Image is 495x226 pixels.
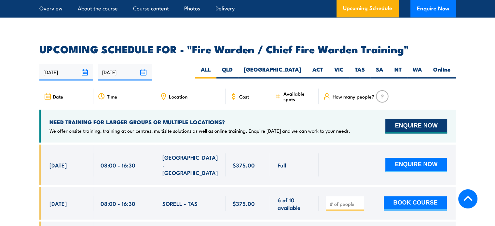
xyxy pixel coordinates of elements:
label: [GEOGRAPHIC_DATA] [238,66,307,78]
span: [GEOGRAPHIC_DATA] - [GEOGRAPHIC_DATA] [162,153,218,176]
label: TAS [349,66,370,78]
input: To date [98,64,152,80]
button: ENQUIRE NOW [385,119,447,133]
button: BOOK COURSE [384,196,447,210]
span: Location [169,94,187,99]
span: 08:00 - 16:30 [101,161,135,168]
span: [DATE] [49,199,67,207]
label: QLD [216,66,238,78]
h4: NEED TRAINING FOR LARGER GROUPS OR MULTIPLE LOCATIONS? [49,118,350,126]
span: Full [277,161,286,168]
p: We offer onsite training, training at our centres, multisite solutions as well as online training... [49,127,350,134]
label: ACT [307,66,329,78]
label: SA [370,66,389,78]
label: Online [428,66,456,78]
span: 08:00 - 16:30 [101,199,135,207]
h2: UPCOMING SCHEDULE FOR - "Fire Warden / Chief Fire Warden Training" [39,44,456,53]
span: 6 of 10 available [277,196,311,211]
span: $375.00 [233,199,255,207]
span: $375.00 [233,161,255,168]
span: SORELL - TAS [162,199,198,207]
input: # of people [329,200,362,207]
span: Available spots [283,91,314,102]
span: Cost [239,94,249,99]
span: [DATE] [49,161,67,168]
label: ALL [195,66,216,78]
span: How many people? [332,94,374,99]
input: From date [39,64,93,80]
label: NT [389,66,407,78]
label: VIC [329,66,349,78]
label: WA [407,66,428,78]
button: ENQUIRE NOW [385,158,447,172]
span: Time [107,94,117,99]
span: Date [53,94,63,99]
